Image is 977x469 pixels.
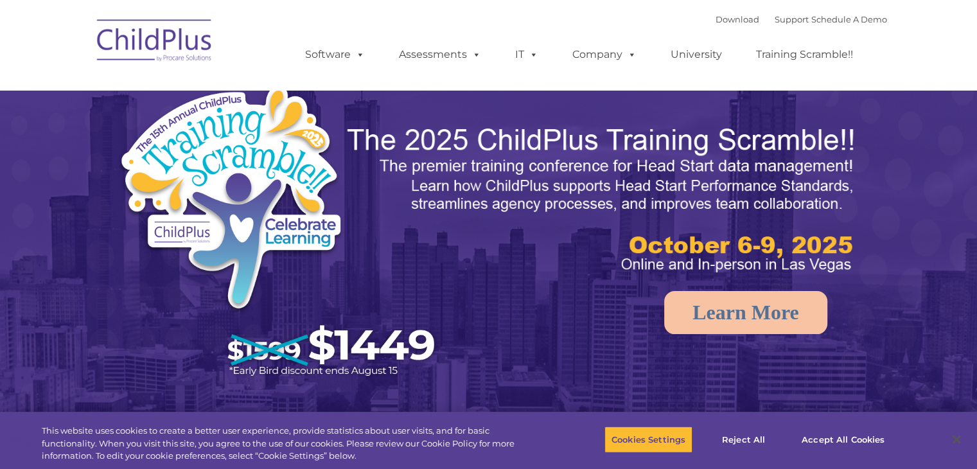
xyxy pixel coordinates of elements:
[502,42,551,67] a: IT
[703,426,784,453] button: Reject All
[795,426,892,453] button: Accept All Cookies
[942,425,971,454] button: Close
[179,85,218,94] span: Last name
[743,42,866,67] a: Training Scramble!!
[179,137,233,147] span: Phone number
[604,426,692,453] button: Cookies Settings
[658,42,735,67] a: University
[811,14,887,24] a: Schedule A Demo
[775,14,809,24] a: Support
[386,42,494,67] a: Assessments
[716,14,759,24] a: Download
[292,42,378,67] a: Software
[716,14,887,24] font: |
[42,425,538,463] div: This website uses cookies to create a better user experience, provide statistics about user visit...
[664,291,827,334] a: Learn More
[559,42,649,67] a: Company
[91,10,219,75] img: ChildPlus by Procare Solutions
